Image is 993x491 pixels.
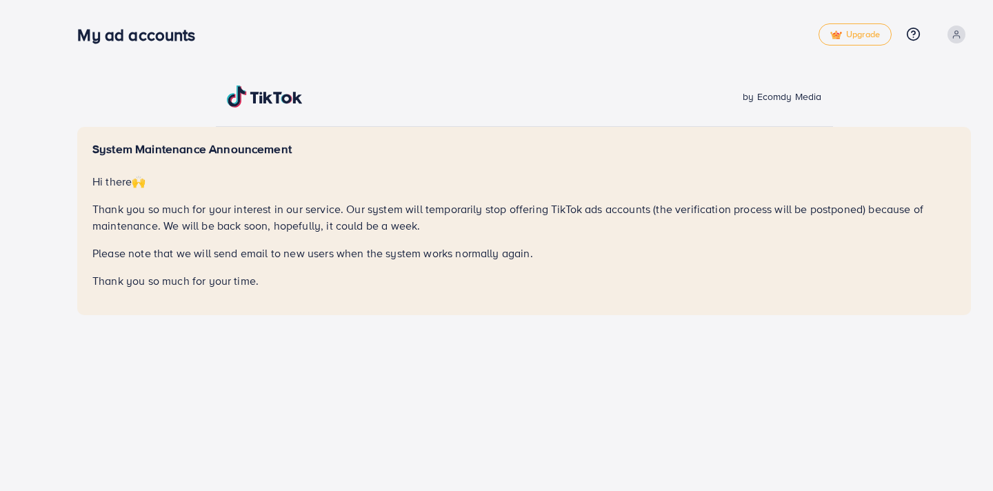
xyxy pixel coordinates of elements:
[227,86,303,108] img: TikTok
[830,30,842,40] img: tick
[132,174,146,189] span: 🙌
[743,90,821,103] span: by Ecomdy Media
[92,173,956,190] p: Hi there
[77,25,206,45] h3: My ad accounts
[92,272,956,289] p: Thank you so much for your time.
[92,142,956,157] h5: System Maintenance Announcement
[92,245,956,261] p: Please note that we will send email to new users when the system works normally again.
[819,23,892,46] a: tickUpgrade
[830,30,880,40] span: Upgrade
[92,201,956,234] p: Thank you so much for your interest in our service. Our system will temporarily stop offering Tik...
